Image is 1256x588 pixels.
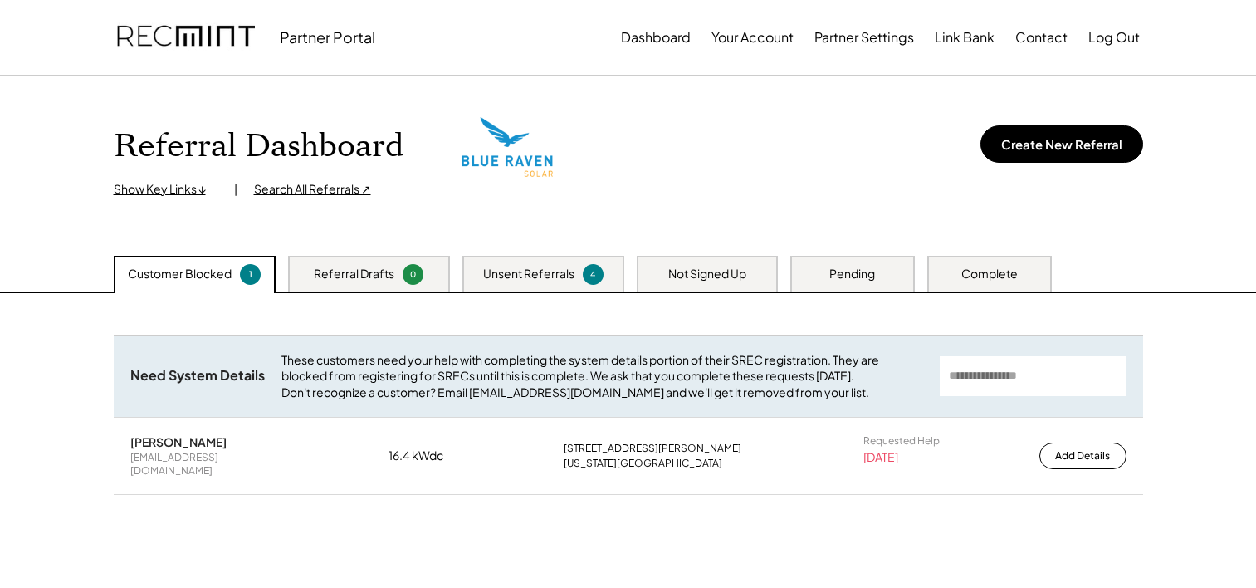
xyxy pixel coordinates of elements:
button: Link Bank [935,21,995,54]
div: Requested Help [863,434,940,448]
div: Referral Drafts [314,266,394,282]
button: Add Details [1039,443,1126,469]
div: Search All Referrals ↗ [254,181,371,198]
button: Dashboard [621,21,691,54]
div: Not Signed Up [668,266,746,282]
button: Your Account [711,21,794,54]
div: These customers need your help with completing the system details portion of their SREC registrat... [281,352,923,401]
div: 0 [405,268,421,281]
button: Contact [1015,21,1068,54]
div: Customer Blocked [128,266,232,282]
button: Partner Settings [814,21,914,54]
div: 1 [242,268,258,281]
div: [STREET_ADDRESS][PERSON_NAME] [564,442,741,455]
div: Show Key Links ↓ [114,181,217,198]
div: Need System Details [130,367,265,385]
div: 4 [585,268,601,281]
div: Pending [829,266,875,282]
div: | [234,181,237,198]
h1: Referral Dashboard [114,127,403,166]
button: Log Out [1088,21,1140,54]
div: [DATE] [863,449,898,466]
div: [EMAIL_ADDRESS][DOMAIN_NAME] [130,451,296,477]
div: [US_STATE][GEOGRAPHIC_DATA] [564,457,722,470]
div: Complete [961,266,1018,282]
img: blue-raven-solar.png [462,117,553,177]
div: Partner Portal [280,27,375,47]
div: [PERSON_NAME] [130,434,227,449]
div: 16.4 kWdc [389,448,472,464]
button: Create New Referral [980,125,1143,163]
img: recmint-logotype%403x.png [117,9,255,66]
div: Unsent Referrals [483,266,574,282]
